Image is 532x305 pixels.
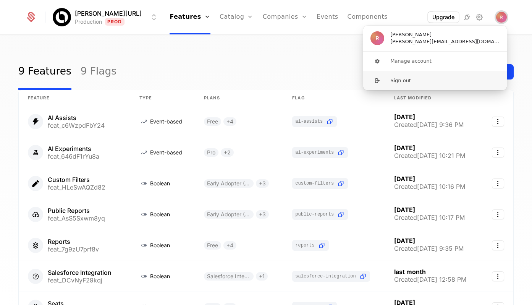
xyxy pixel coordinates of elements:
a: 9 Flags [81,54,116,90]
button: Select action [492,178,504,188]
th: Feature [19,90,130,106]
button: Close user button [496,12,507,23]
a: 9 Features [18,54,71,90]
button: Select action [492,271,504,281]
button: Upgrade [428,12,459,23]
img: Ryan [370,31,384,45]
button: Select action [492,117,504,127]
a: Settings [475,13,484,22]
img: Billy.ai [53,8,71,26]
span: [PERSON_NAME][URL] [75,9,142,18]
button: Select action [492,240,504,250]
button: Select action [492,209,504,219]
div: User button popover [363,26,507,90]
span: [PERSON_NAME][EMAIL_ADDRESS][DOMAIN_NAME] [390,38,500,45]
button: Manage account [363,52,507,71]
img: Ryan [496,12,507,23]
th: Plans [195,90,283,106]
button: Select action [492,148,504,157]
th: Flag [283,90,385,106]
button: Sign out [363,71,507,90]
span: Prod [105,18,125,26]
th: Type [130,90,195,106]
button: Select environment [55,9,158,26]
th: Last Modified [385,90,481,106]
span: [PERSON_NAME] [390,31,432,38]
div: Production [75,18,102,26]
a: Integrations [462,13,472,22]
